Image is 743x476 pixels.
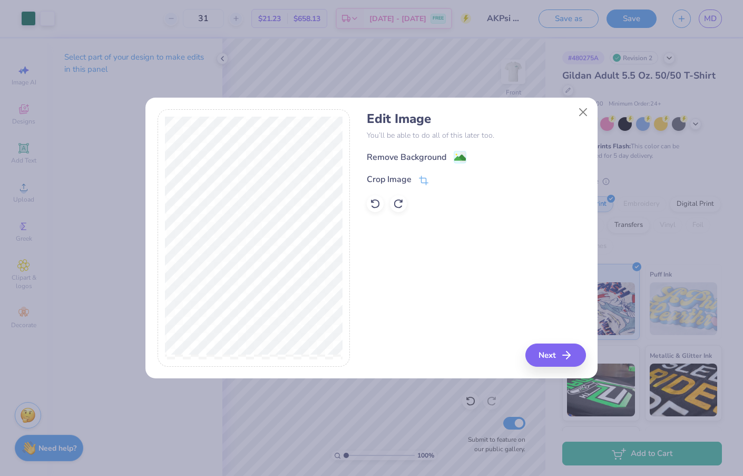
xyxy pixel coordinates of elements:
div: Crop Image [367,173,412,186]
button: Close [573,102,593,122]
p: You’ll be able to do all of this later too. [367,130,585,141]
div: Remove Background [367,151,446,164]
button: Next [525,344,586,367]
h4: Edit Image [367,111,585,127]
